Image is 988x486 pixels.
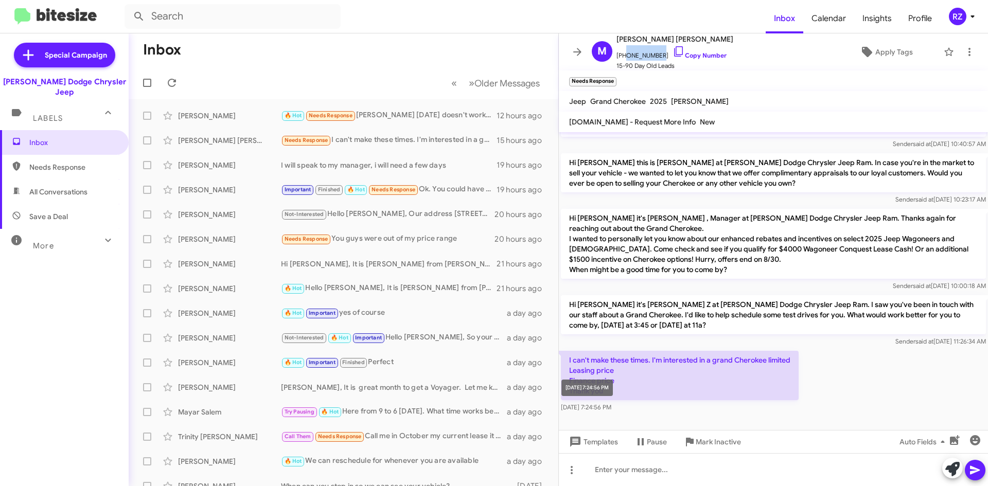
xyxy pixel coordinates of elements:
[285,236,328,242] span: Needs Response
[913,282,931,290] span: said at
[567,433,618,451] span: Templates
[616,61,733,71] span: 15-90 Day Old Leads
[281,406,507,418] div: Here from 9 to 6 [DATE]. What time works best for you?
[650,97,667,106] span: 2025
[178,308,281,318] div: [PERSON_NAME]
[507,407,550,417] div: a day ago
[507,357,550,368] div: a day ago
[833,43,939,61] button: Apply Tags
[125,4,341,29] input: Search
[875,43,913,61] span: Apply Tags
[497,283,550,294] div: 21 hours ago
[495,234,550,244] div: 20 hours ago
[281,332,507,344] div: Hello [PERSON_NAME], So your payoff is approximately $28000.00, your lease is not up until [DATE]...
[561,153,986,192] p: Hi [PERSON_NAME] this is [PERSON_NAME] at [PERSON_NAME] Dodge Chrysler Jeep Ram. In case you're i...
[285,112,302,119] span: 🔥 Hot
[285,334,324,341] span: Not-Interested
[561,403,611,411] span: [DATE] 7:24:56 PM
[854,4,900,33] a: Insights
[29,137,117,148] span: Inbox
[597,43,607,60] span: M
[178,234,281,244] div: [PERSON_NAME]
[318,433,362,440] span: Needs Response
[178,431,281,442] div: Trinity [PERSON_NAME]
[285,186,311,193] span: Important
[495,209,550,220] div: 20 hours ago
[616,45,733,61] span: [PHONE_NUMBER]
[45,50,107,60] span: Special Campaign
[559,433,626,451] button: Templates
[178,111,281,121] div: [PERSON_NAME]
[281,208,495,220] div: Hello [PERSON_NAME], Our address [STREET_ADDRESS] so we are not in [DATE], Blue Law.
[281,184,497,195] div: Ok. You could have said that over wish you the best.
[178,382,281,392] div: [PERSON_NAME]
[281,455,507,467] div: We can reschedule for whenever you are available
[321,408,339,415] span: 🔥 Hot
[331,334,348,341] span: 🔥 Hot
[29,162,117,172] span: Needs Response
[569,77,616,86] small: Needs Response
[445,73,463,94] button: Previous
[949,8,966,25] div: RZ
[178,259,281,269] div: [PERSON_NAME]
[497,111,550,121] div: 12 hours ago
[899,433,949,451] span: Auto Fields
[671,97,729,106] span: [PERSON_NAME]
[281,382,507,392] div: [PERSON_NAME], It is great month to get a Voyager. Let me know [PERSON_NAME]
[900,4,940,33] a: Profile
[561,380,613,396] div: [DATE] 7:24:56 PM
[561,209,986,279] p: Hi [PERSON_NAME] it's [PERSON_NAME] , Manager at [PERSON_NAME] Dodge Chrysler Jeep Ram. Thanks ag...
[895,337,986,345] span: Sender [DATE] 11:26:34 AM
[590,97,646,106] span: Grand Cherokee
[281,282,497,294] div: Hello [PERSON_NAME], It is [PERSON_NAME] from [PERSON_NAME] [GEOGRAPHIC_DATA]. Are you ready to c...
[285,408,314,415] span: Try Pausing
[33,241,54,250] span: More
[309,359,336,366] span: Important
[281,110,497,121] div: [PERSON_NAME] [DATE] doesn't work but [DATE] first thing in the morning.
[14,43,115,67] a: Special Campaign
[309,112,352,119] span: Needs Response
[143,42,181,58] h1: Inbox
[507,456,550,466] div: a day ago
[29,211,68,222] span: Save a Deal
[507,333,550,343] div: a day ago
[507,308,550,318] div: a day ago
[446,73,546,94] nav: Page navigation example
[569,117,696,127] span: [DOMAIN_NAME] - Request More Info
[673,51,727,59] a: Copy Number
[647,433,667,451] span: Pause
[285,310,302,316] span: 🔥 Hot
[915,195,933,203] span: said at
[915,337,933,345] span: said at
[507,431,550,442] div: a day ago
[497,259,550,269] div: 21 hours ago
[451,77,457,89] span: «
[497,185,550,195] div: 19 hours ago
[372,186,415,193] span: Needs Response
[285,137,328,143] span: Needs Response
[696,433,741,451] span: Mark Inactive
[569,97,586,106] span: Jeep
[281,259,497,269] div: Hi [PERSON_NAME], It is [PERSON_NAME] from [PERSON_NAME] in [GEOGRAPHIC_DATA]. I do not see a spe...
[507,382,550,392] div: a day ago
[285,458,302,464] span: 🔥 Hot
[318,186,341,193] span: Finished
[281,307,507,319] div: yes of course
[281,430,507,442] div: Call me in October my current lease it done then I can come for a appointment
[178,357,281,368] div: [PERSON_NAME]
[940,8,977,25] button: RZ
[285,211,324,218] span: Not-Interested
[178,283,281,294] div: [PERSON_NAME]
[616,33,733,45] span: [PERSON_NAME] [PERSON_NAME]
[178,456,281,466] div: [PERSON_NAME]
[766,4,803,33] a: Inbox
[281,160,497,170] div: I will speak to my manager, i will need a few days
[285,285,302,292] span: 🔥 Hot
[803,4,854,33] a: Calendar
[178,135,281,146] div: [PERSON_NAME] [PERSON_NAME]
[469,77,474,89] span: »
